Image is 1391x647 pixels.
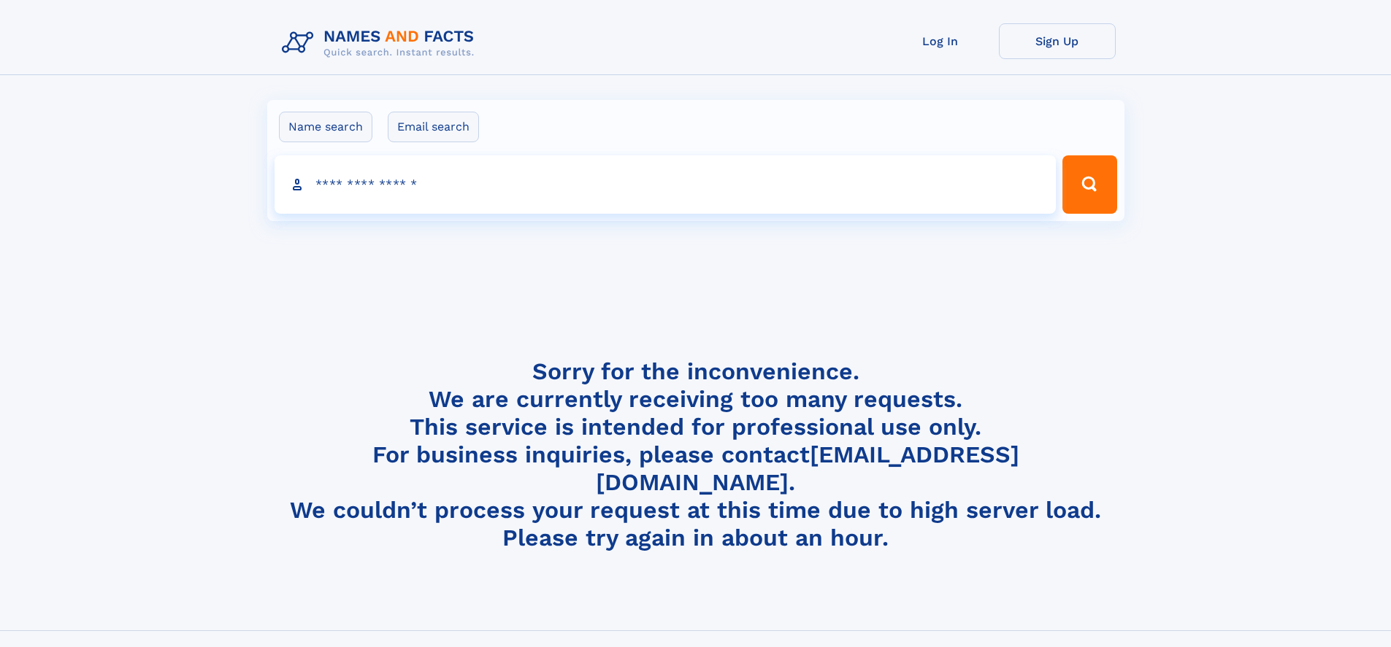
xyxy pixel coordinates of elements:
[276,23,486,63] img: Logo Names and Facts
[275,155,1057,214] input: search input
[1062,155,1116,214] button: Search Button
[882,23,999,59] a: Log In
[388,112,479,142] label: Email search
[999,23,1116,59] a: Sign Up
[596,441,1019,496] a: [EMAIL_ADDRESS][DOMAIN_NAME]
[276,357,1116,552] h4: Sorry for the inconvenience. We are currently receiving too many requests. This service is intend...
[279,112,372,142] label: Name search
